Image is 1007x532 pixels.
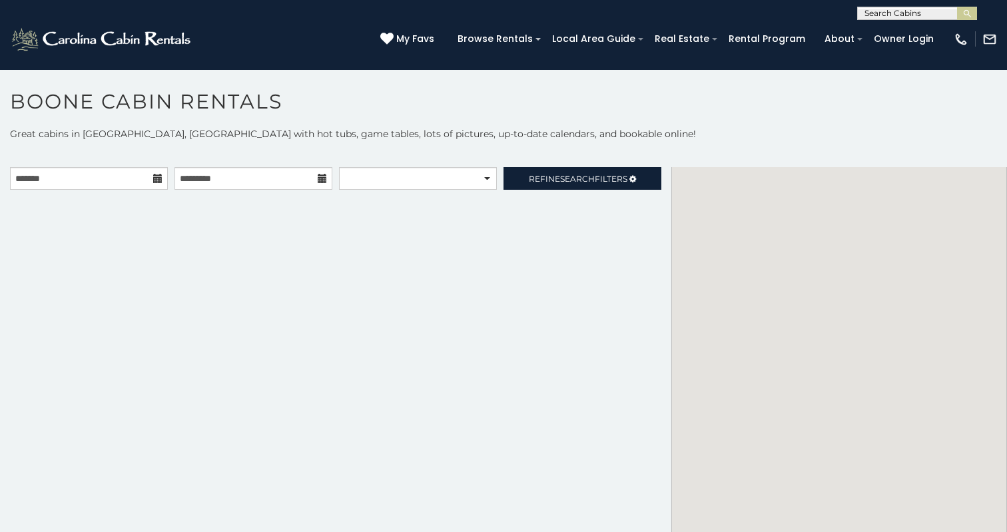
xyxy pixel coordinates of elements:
span: Refine Filters [529,174,627,184]
a: About [818,29,861,49]
a: Browse Rentals [451,29,539,49]
span: Search [560,174,595,184]
a: Real Estate [648,29,716,49]
a: RefineSearchFilters [504,167,661,190]
a: My Favs [380,32,438,47]
a: Local Area Guide [545,29,642,49]
span: My Favs [396,32,434,46]
a: Rental Program [722,29,812,49]
img: mail-regular-white.png [982,32,997,47]
img: phone-regular-white.png [954,32,968,47]
a: Owner Login [867,29,940,49]
img: White-1-2.png [10,26,194,53]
